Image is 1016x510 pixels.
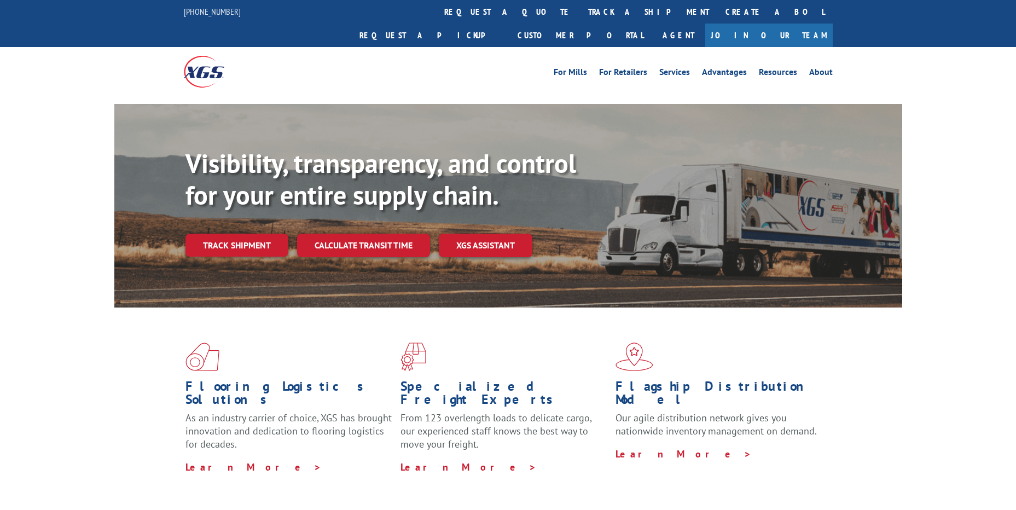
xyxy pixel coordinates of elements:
a: Track shipment [185,234,288,257]
h1: Specialized Freight Experts [400,380,607,412]
b: Visibility, transparency, and control for your entire supply chain. [185,146,576,212]
a: Learn More > [400,461,537,473]
img: xgs-icon-flagship-distribution-model-red [616,343,653,371]
a: Calculate transit time [297,234,430,257]
a: Advantages [702,68,747,80]
a: Join Our Team [705,24,833,47]
span: As an industry carrier of choice, XGS has brought innovation and dedication to flooring logistics... [185,412,392,450]
a: For Retailers [599,68,647,80]
a: Learn More > [185,461,322,473]
a: Agent [652,24,705,47]
a: For Mills [554,68,587,80]
span: Our agile distribution network gives you nationwide inventory management on demand. [616,412,817,437]
a: About [809,68,833,80]
p: From 123 overlength loads to delicate cargo, our experienced staff knows the best way to move you... [400,412,607,460]
a: Learn More > [616,448,752,460]
img: xgs-icon-focused-on-flooring-red [400,343,426,371]
a: Request a pickup [351,24,509,47]
a: XGS ASSISTANT [439,234,532,257]
a: [PHONE_NUMBER] [184,6,241,17]
a: Customer Portal [509,24,652,47]
h1: Flagship Distribution Model [616,380,822,412]
img: xgs-icon-total-supply-chain-intelligence-red [185,343,219,371]
a: Resources [759,68,797,80]
a: Services [659,68,690,80]
h1: Flooring Logistics Solutions [185,380,392,412]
